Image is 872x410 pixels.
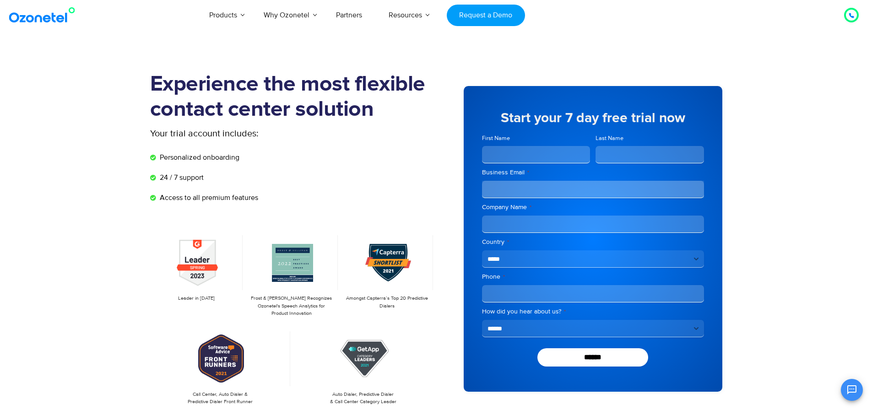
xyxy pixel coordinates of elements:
h1: Experience the most flexible contact center solution [150,72,436,122]
p: Frost & [PERSON_NAME] Recognizes Ozonetel's Speech Analytics for Product Innovation [250,295,333,318]
span: Personalized onboarding [157,152,239,163]
button: Open chat [841,379,863,401]
p: Call Center, Auto Dialer & Predictive Dialer Front Runner [155,391,286,406]
a: Request a Demo [447,5,525,26]
h5: Start your 7 day free trial now [482,111,704,125]
label: How did you hear about us? [482,307,704,316]
label: Company Name [482,203,704,212]
label: First Name [482,134,590,143]
label: Last Name [596,134,704,143]
label: Phone [482,272,704,281]
label: Business Email [482,168,704,177]
span: Access to all premium features [157,192,258,203]
p: Your trial account includes: [150,127,368,140]
label: Country [482,237,704,247]
p: Amongst Capterra’s Top 20 Predictive Dialers [345,295,428,310]
span: 24 / 7 support [157,172,204,183]
p: Leader in [DATE] [155,295,238,302]
p: Auto Dialer, Predictive Dialer & Call Center Category Leader [298,391,429,406]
